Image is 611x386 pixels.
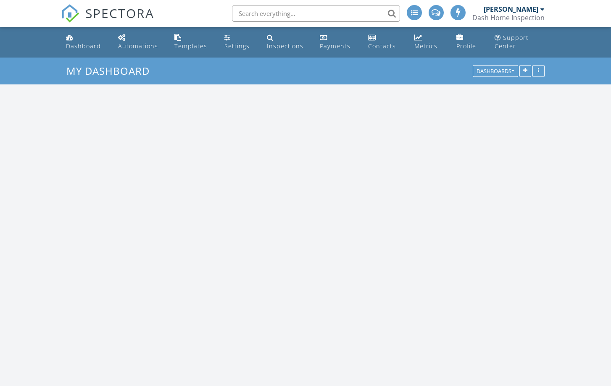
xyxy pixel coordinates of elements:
[484,5,538,13] div: [PERSON_NAME]
[85,4,154,22] span: SPECTORA
[232,5,400,22] input: Search everything...
[61,11,154,29] a: SPECTORA
[61,4,79,23] img: The Best Home Inspection Software - Spectora
[472,13,545,22] div: Dash Home Inspection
